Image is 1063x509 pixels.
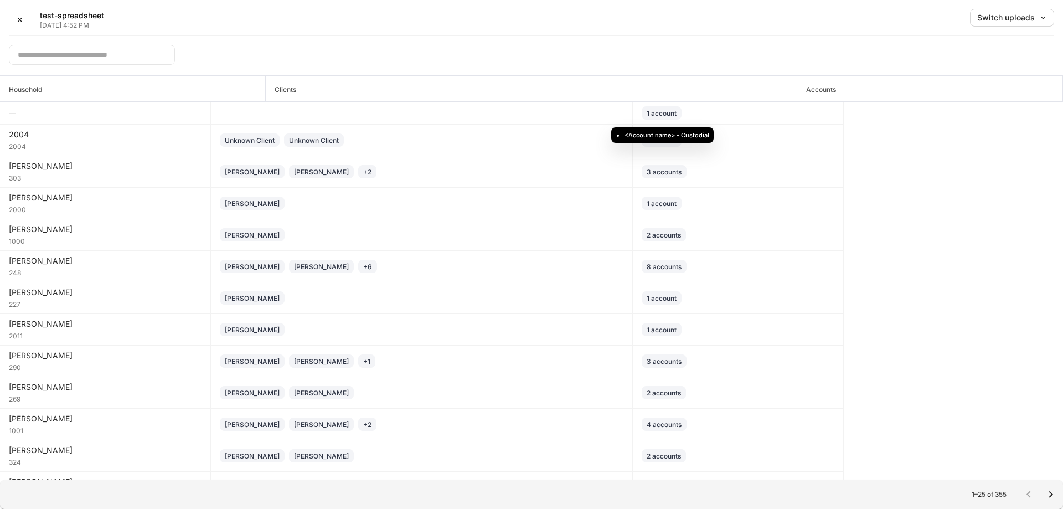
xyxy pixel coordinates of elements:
[266,76,797,101] span: Clients
[972,490,1007,499] p: 1–25 of 355
[797,84,836,95] h6: Accounts
[363,356,370,367] div: + 1
[225,261,280,272] div: [PERSON_NAME]
[9,330,202,341] div: 2011
[647,230,681,240] div: 2 accounts
[9,298,202,309] div: 227
[225,230,280,240] div: [PERSON_NAME]
[9,424,202,435] div: 1001
[225,388,280,398] div: [PERSON_NAME]
[9,445,202,456] div: [PERSON_NAME]
[40,10,104,21] h5: test-spreadsheet
[647,108,677,119] div: 1 account
[9,393,202,404] div: 269
[294,167,349,177] div: [PERSON_NAME]
[9,255,202,266] div: [PERSON_NAME]
[294,419,349,430] div: [PERSON_NAME]
[9,172,202,183] div: 303
[977,14,1047,22] div: Switch uploads
[289,135,339,146] div: Unknown Client
[9,266,202,277] div: 248
[9,456,202,467] div: 324
[225,167,280,177] div: [PERSON_NAME]
[647,198,677,209] div: 1 account
[225,135,275,146] div: Unknown Client
[40,21,104,30] p: [DATE] 4:52 PM
[17,16,23,24] div: ✕
[9,382,202,393] div: [PERSON_NAME]
[363,167,371,177] div: + 2
[225,419,280,430] div: [PERSON_NAME]
[363,419,371,430] div: + 2
[9,235,202,246] div: 1000
[225,293,280,304] div: [PERSON_NAME]
[647,356,682,367] div: 3 accounts
[9,361,202,372] div: 290
[9,476,202,487] div: [PERSON_NAME]
[363,261,372,272] div: + 6
[9,129,202,140] div: 2004
[625,130,709,141] li: <Account name> - Custodial
[9,108,202,119] h6: —
[9,9,31,31] button: ✕
[9,203,202,214] div: 2000
[970,9,1054,27] button: Switch uploads
[266,84,296,95] h6: Clients
[9,318,202,330] div: [PERSON_NAME]
[1040,484,1062,506] button: Go to next page
[294,451,349,461] div: [PERSON_NAME]
[647,293,677,304] div: 1 account
[647,451,681,461] div: 2 accounts
[647,388,681,398] div: 2 accounts
[9,192,202,203] div: [PERSON_NAME]
[647,419,682,430] div: 4 accounts
[9,350,202,361] div: [PERSON_NAME]
[225,198,280,209] div: [PERSON_NAME]
[9,224,202,235] div: [PERSON_NAME]
[294,261,349,272] div: [PERSON_NAME]
[294,356,349,367] div: [PERSON_NAME]
[797,76,1062,101] span: Accounts
[9,287,202,298] div: [PERSON_NAME]
[225,451,280,461] div: [PERSON_NAME]
[9,413,202,424] div: [PERSON_NAME]
[225,356,280,367] div: [PERSON_NAME]
[647,261,682,272] div: 8 accounts
[647,325,677,335] div: 1 account
[294,388,349,398] div: [PERSON_NAME]
[647,167,682,177] div: 3 accounts
[9,140,202,151] div: 2004
[9,161,202,172] div: [PERSON_NAME]
[225,325,280,335] div: [PERSON_NAME]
